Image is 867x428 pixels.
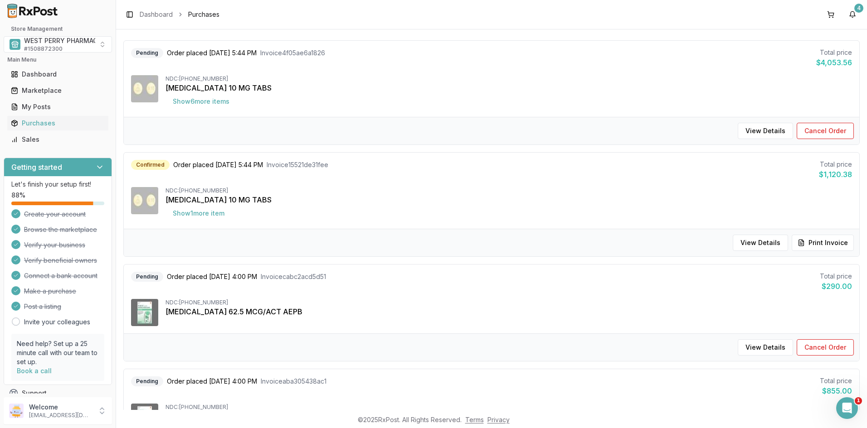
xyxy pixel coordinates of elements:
[820,376,852,385] div: Total price
[131,299,158,326] img: Incruse Ellipta 62.5 MCG/ACT AEPB
[166,306,852,317] div: [MEDICAL_DATA] 62.5 MCG/ACT AEPB
[733,235,788,251] button: View Details
[166,93,237,110] button: Show6more items
[140,10,219,19] nav: breadcrumb
[738,123,793,139] button: View Details
[819,160,852,169] div: Total price
[24,45,63,53] span: # 1508872300
[819,169,852,180] div: $1,120.38
[29,403,92,412] p: Welcome
[166,404,852,411] div: NDC: [PHONE_NUMBER]
[24,287,76,296] span: Make a purchase
[465,416,484,423] a: Terms
[167,48,257,58] span: Order placed [DATE] 5:44 PM
[7,99,108,115] a: My Posts
[7,131,108,148] a: Sales
[4,4,62,18] img: RxPost Logo
[24,36,115,45] span: WEST PERRY PHARMACY INC
[131,272,163,282] div: Pending
[24,302,61,311] span: Post a listing
[260,48,325,58] span: Invoice 4f05ae6a1826
[820,281,852,292] div: $290.00
[11,86,105,95] div: Marketplace
[855,397,862,404] span: 1
[24,225,97,234] span: Browse the marketplace
[166,194,852,205] div: [MEDICAL_DATA] 10 MG TABS
[11,162,62,173] h3: Getting started
[24,256,97,265] span: Verify beneficial owners
[4,83,112,98] button: Marketplace
[29,412,92,419] p: [EMAIL_ADDRESS][DOMAIN_NAME]
[17,367,52,375] a: Book a call
[9,404,24,418] img: User avatar
[173,160,263,169] span: Order placed [DATE] 5:44 PM
[11,135,105,144] div: Sales
[131,75,158,102] img: Jardiance 10 MG TABS
[7,66,108,82] a: Dashboard
[166,187,852,194] div: NDC: [PHONE_NUMBER]
[4,25,112,33] h2: Store Management
[738,339,793,356] button: View Details
[261,377,326,386] span: Invoice aba305438ac1
[792,235,854,251] button: Print Invoice
[166,299,852,306] div: NDC: [PHONE_NUMBER]
[11,70,105,79] div: Dashboard
[166,205,232,221] button: Show1more item
[836,397,858,419] iframe: Intercom live chat
[131,160,170,170] div: Confirmed
[820,272,852,281] div: Total price
[845,7,860,22] button: 4
[797,123,854,139] button: Cancel Order
[261,272,326,281] span: Invoice cabc2acd5d51
[820,385,852,396] div: $855.00
[7,56,108,63] h2: Main Menu
[816,48,852,57] div: Total price
[4,385,112,401] button: Support
[7,115,108,131] a: Purchases
[854,4,863,13] div: 4
[24,317,90,327] a: Invite your colleagues
[7,82,108,99] a: Marketplace
[816,57,852,68] div: $4,053.56
[17,339,99,366] p: Need help? Set up a 25 minute call with our team to set up.
[131,48,163,58] div: Pending
[4,67,112,82] button: Dashboard
[131,376,163,386] div: Pending
[166,82,852,93] div: [MEDICAL_DATA] 10 MG TABS
[167,272,257,281] span: Order placed [DATE] 4:00 PM
[188,10,219,19] span: Purchases
[24,210,86,219] span: Create your account
[267,160,328,169] span: Invoice 15521de31fee
[11,191,25,200] span: 88 %
[11,180,104,189] p: Let's finish your setup first!
[797,339,854,356] button: Cancel Order
[4,100,112,114] button: My Posts
[131,187,158,214] img: Jardiance 10 MG TABS
[11,102,105,111] div: My Posts
[11,119,105,128] div: Purchases
[4,36,112,53] button: Select a view
[4,116,112,130] button: Purchases
[487,416,510,423] a: Privacy
[24,240,85,250] span: Verify your business
[24,271,97,280] span: Connect a bank account
[166,75,852,82] div: NDC: [PHONE_NUMBER]
[4,132,112,147] button: Sales
[167,377,257,386] span: Order placed [DATE] 4:00 PM
[140,10,173,19] a: Dashboard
